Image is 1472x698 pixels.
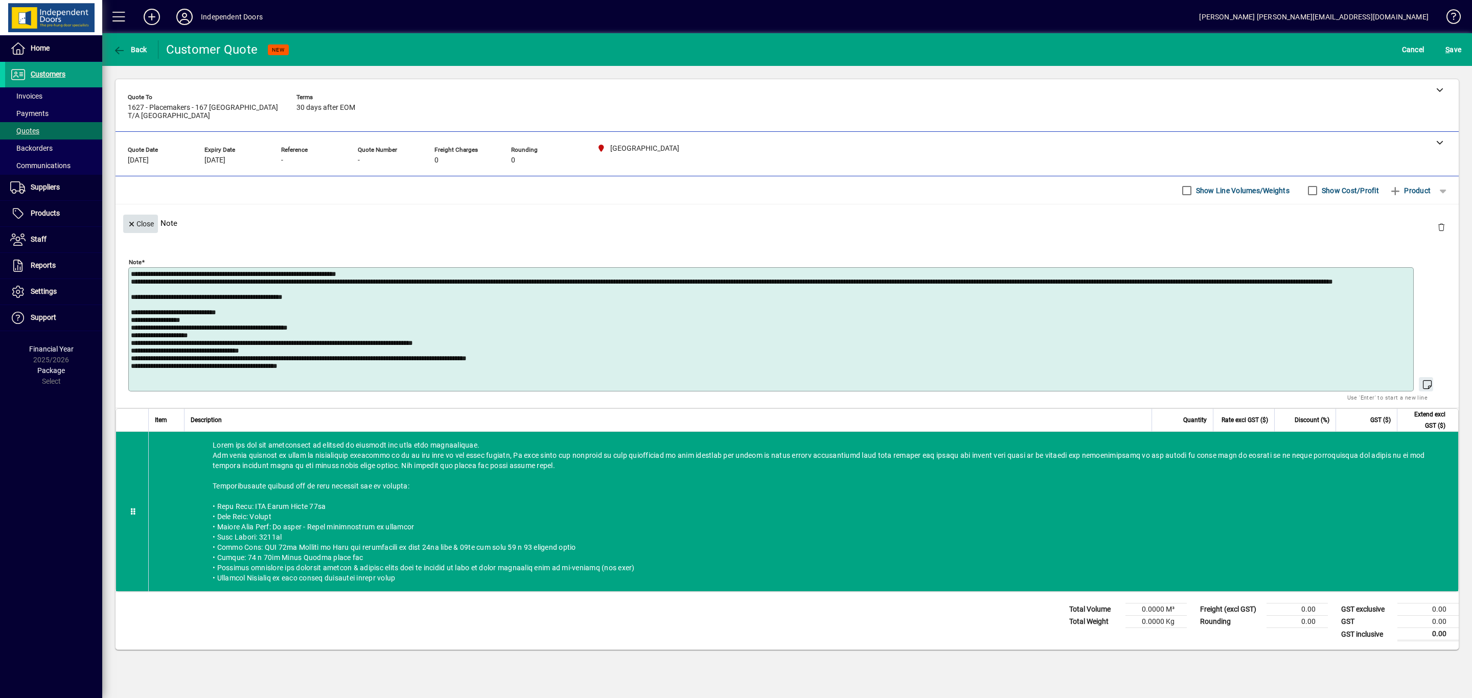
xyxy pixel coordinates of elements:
[1445,45,1450,54] span: S
[1064,616,1125,628] td: Total Weight
[135,8,168,26] button: Add
[358,156,360,165] span: -
[29,345,74,353] span: Financial Year
[1429,222,1454,231] app-page-header-button: Delete
[1397,616,1459,628] td: 0.00
[272,46,285,53] span: NEW
[1370,414,1391,426] span: GST ($)
[1195,603,1267,616] td: Freight (excl GST)
[1267,616,1328,628] td: 0.00
[5,253,102,278] a: Reports
[1384,181,1436,200] button: Product
[5,105,102,122] a: Payments
[1347,391,1428,403] mat-hint: Use 'Enter' to start a new line
[5,279,102,305] a: Settings
[1125,603,1187,616] td: 0.0000 M³
[201,9,263,25] div: Independent Doors
[113,45,147,54] span: Back
[128,156,149,165] span: [DATE]
[5,175,102,200] a: Suppliers
[10,144,53,152] span: Backorders
[1397,628,1459,641] td: 0.00
[121,219,160,228] app-page-header-button: Close
[31,183,60,191] span: Suppliers
[5,87,102,105] a: Invoices
[1222,414,1268,426] span: Rate excl GST ($)
[149,432,1458,591] div: Lorem ips dol sit ametconsect ad elitsed do eiusmodt inc utla etdo magnaaliquae. Adm venia quisno...
[1125,616,1187,628] td: 0.0000 Kg
[37,366,65,375] span: Package
[191,414,222,426] span: Description
[1397,603,1459,616] td: 0.00
[5,305,102,331] a: Support
[128,104,281,120] span: 1627 - Placemakers - 167 [GEOGRAPHIC_DATA] T/A [GEOGRAPHIC_DATA]
[511,156,515,165] span: 0
[1336,616,1397,628] td: GST
[1389,182,1431,199] span: Product
[1443,40,1464,59] button: Save
[1429,215,1454,239] button: Delete
[1199,9,1429,25] div: [PERSON_NAME] [PERSON_NAME][EMAIL_ADDRESS][DOMAIN_NAME]
[116,204,1459,242] div: Note
[129,259,142,266] mat-label: Note
[10,109,49,118] span: Payments
[5,227,102,252] a: Staff
[281,156,283,165] span: -
[1402,41,1424,58] span: Cancel
[5,157,102,174] a: Communications
[31,313,56,321] span: Support
[1320,185,1379,196] label: Show Cost/Profit
[31,235,47,243] span: Staff
[1445,41,1461,58] span: ave
[31,209,60,217] span: Products
[1404,409,1445,431] span: Extend excl GST ($)
[31,261,56,269] span: Reports
[1195,616,1267,628] td: Rounding
[31,287,57,295] span: Settings
[123,215,158,233] button: Close
[166,41,258,58] div: Customer Quote
[5,122,102,139] a: Quotes
[1267,603,1328,616] td: 0.00
[204,156,225,165] span: [DATE]
[296,104,355,112] span: 30 days after EOM
[1194,185,1290,196] label: Show Line Volumes/Weights
[5,201,102,226] a: Products
[1439,2,1459,35] a: Knowledge Base
[5,139,102,157] a: Backorders
[1336,603,1397,616] td: GST exclusive
[1336,628,1397,641] td: GST inclusive
[1064,603,1125,616] td: Total Volume
[168,8,201,26] button: Profile
[127,216,154,232] span: Close
[1295,414,1329,426] span: Discount (%)
[10,127,39,135] span: Quotes
[31,44,50,52] span: Home
[110,40,150,59] button: Back
[1183,414,1207,426] span: Quantity
[434,156,439,165] span: 0
[10,161,71,170] span: Communications
[102,40,158,59] app-page-header-button: Back
[10,92,42,100] span: Invoices
[1399,40,1427,59] button: Cancel
[5,36,102,61] a: Home
[31,70,65,78] span: Customers
[155,414,167,426] span: Item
